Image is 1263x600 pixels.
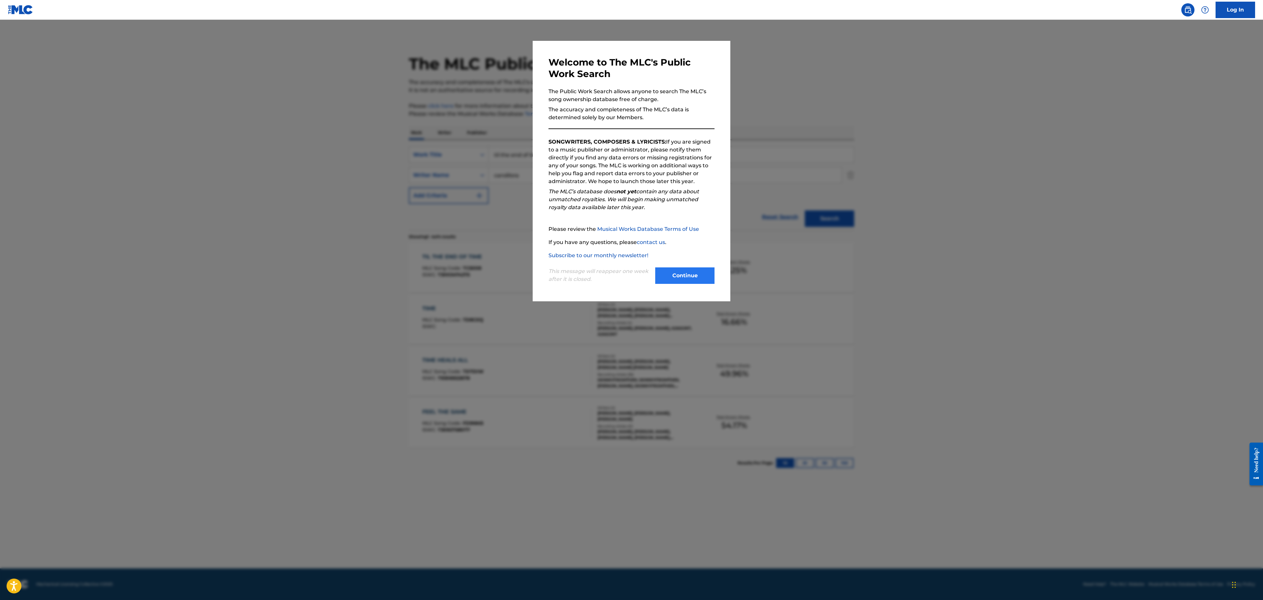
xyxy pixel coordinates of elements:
strong: not yet [616,188,636,195]
p: This message will reappear one week after it is closed. [548,267,651,283]
a: Musical Works Database Terms of Use [597,226,699,232]
p: If you are signed to a music publisher or administrator, please notify them directly if you find ... [548,138,715,185]
p: Please review the [548,225,715,233]
img: MLC Logo [8,5,33,14]
div: Drag [1232,575,1236,595]
iframe: Resource Center [1245,437,1263,490]
iframe: Chat Widget [1230,568,1263,600]
p: The accuracy and completeness of The MLC’s data is determined solely by our Members. [548,106,715,122]
a: contact us [637,239,665,245]
strong: SONGWRITERS, COMPOSERS & LYRICISTS: [548,139,666,145]
button: Continue [655,267,715,284]
a: Log In [1216,2,1255,18]
a: Subscribe to our monthly newsletter! [548,252,648,259]
img: search [1184,6,1192,14]
div: Help [1198,3,1212,16]
a: Public Search [1181,3,1194,16]
p: The Public Work Search allows anyone to search The MLC’s song ownership database free of charge. [548,88,715,103]
p: If you have any questions, please . [548,238,715,246]
h3: Welcome to The MLC's Public Work Search [548,57,715,80]
img: help [1201,6,1209,14]
em: The MLC’s database does contain any data about unmatched royalties. We will begin making unmatche... [548,188,699,210]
